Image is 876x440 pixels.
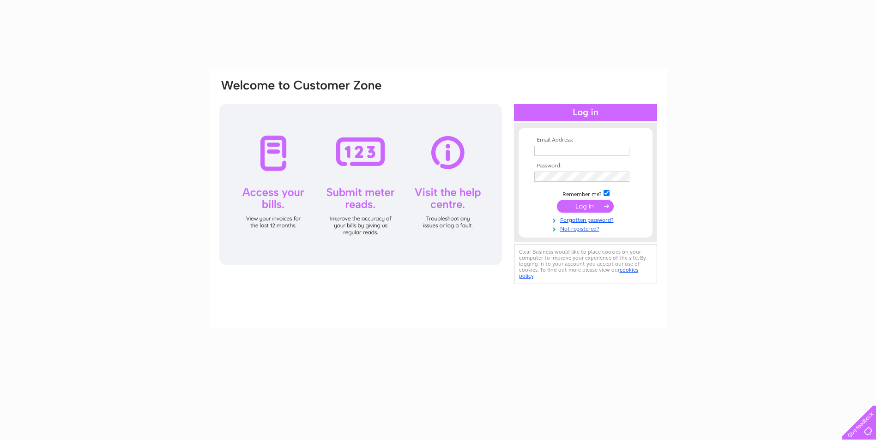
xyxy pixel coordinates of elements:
[532,189,639,198] td: Remember me?
[534,224,639,232] a: Not registered?
[557,200,614,213] input: Submit
[534,215,639,224] a: Forgotten password?
[519,267,638,279] a: cookies policy
[532,163,639,169] th: Password:
[514,244,657,284] div: Clear Business would like to place cookies on your computer to improve your experience of the sit...
[532,137,639,143] th: Email Address:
